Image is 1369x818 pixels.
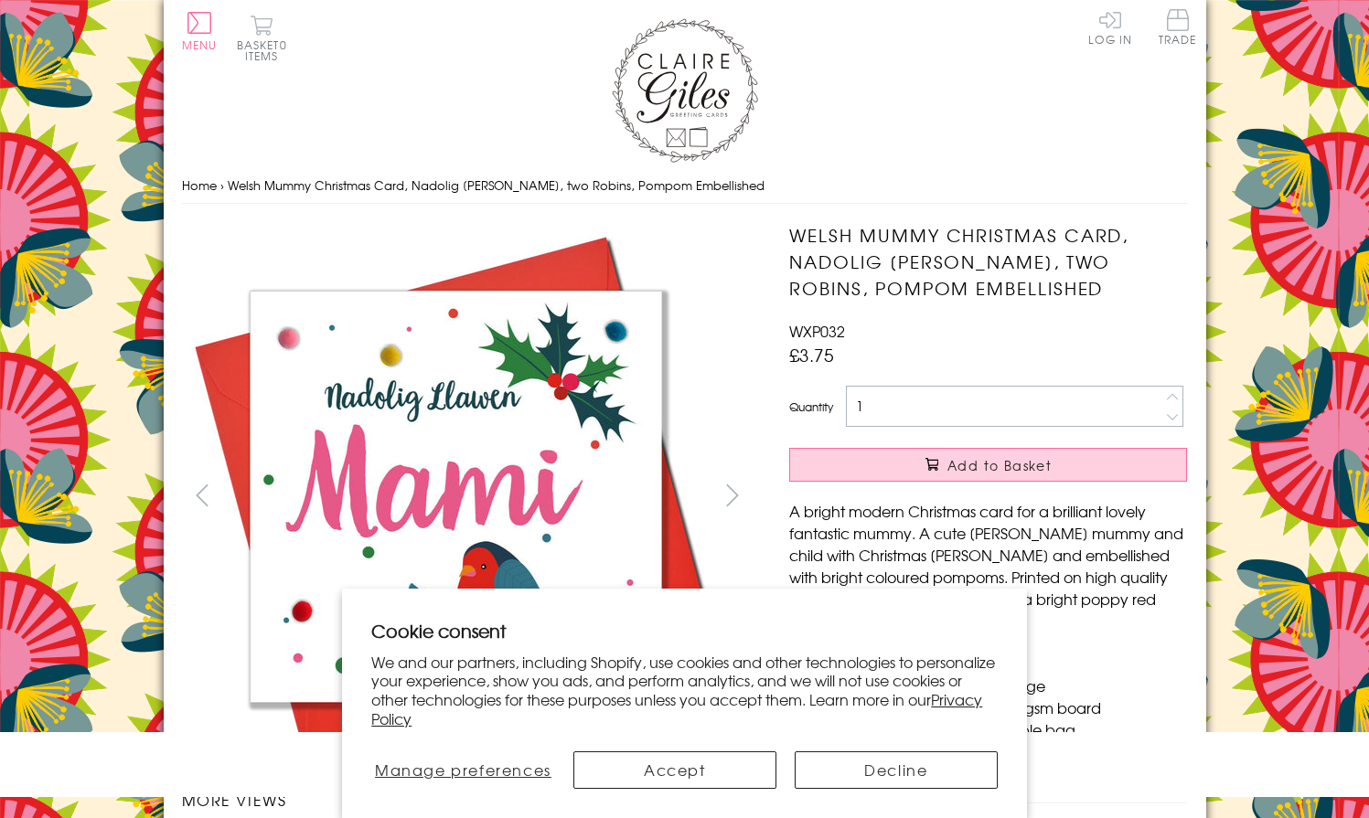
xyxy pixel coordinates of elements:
[753,222,1301,770] img: Welsh Mummy Christmas Card, Nadolig Llawen Mami, two Robins, Pompom Embellished
[182,789,754,811] h3: More views
[371,653,998,728] p: We and our partners, including Shopify, use cookies and other technologies to personalize your ex...
[947,456,1052,474] span: Add to Basket
[1088,9,1132,45] a: Log In
[789,222,1187,301] h1: Welsh Mummy Christmas Card, Nadolig [PERSON_NAME], two Robins, Pompom Embellished
[182,176,217,194] a: Home
[573,751,776,789] button: Accept
[245,37,287,64] span: 0 items
[789,342,834,367] span: £3.75
[371,751,554,789] button: Manage preferences
[1159,9,1197,45] span: Trade
[789,500,1187,632] p: A bright modern Christmas card for a brilliant lovely fantastic mummy. A cute [PERSON_NAME] mummy...
[789,398,833,415] label: Quantity
[182,474,223,515] button: prev
[228,176,765,194] span: Welsh Mummy Christmas Card, Nadolig [PERSON_NAME], two Robins, Pompom Embellished
[789,448,1187,482] button: Add to Basket
[182,167,1188,205] nav: breadcrumbs
[612,18,758,163] img: Claire Giles Greetings Cards
[220,176,224,194] span: ›
[375,759,551,781] span: Manage preferences
[181,222,730,770] img: Welsh Mummy Christmas Card, Nadolig Llawen Mami, two Robins, Pompom Embellished
[1159,9,1197,48] a: Trade
[795,751,998,789] button: Decline
[371,618,998,643] h2: Cookie consent
[182,12,218,50] button: Menu
[711,474,753,515] button: next
[789,320,845,342] span: WXP032
[237,15,287,61] button: Basket0 items
[182,37,218,53] span: Menu
[371,688,982,729] a: Privacy Policy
